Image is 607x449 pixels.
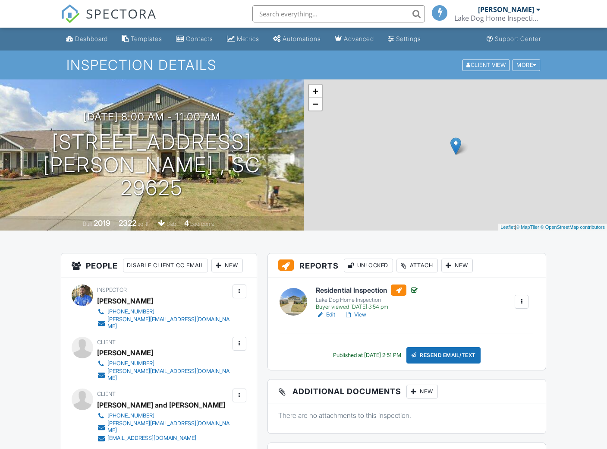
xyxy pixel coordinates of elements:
div: Templates [131,35,162,42]
a: [PERSON_NAME][EMAIL_ADDRESS][DOMAIN_NAME] [97,316,230,330]
div: New [406,385,438,398]
span: Client [97,391,116,397]
div: New [211,259,243,272]
a: Automations (Basic) [270,31,324,47]
a: © OpenStreetMap contributors [541,224,605,230]
a: Contacts [173,31,217,47]
a: [PHONE_NUMBER] [97,411,230,420]
a: [PERSON_NAME][EMAIL_ADDRESS][DOMAIN_NAME] [97,368,230,382]
h3: [DATE] 8:00 am - 11:00 am [83,111,220,123]
div: Published at [DATE] 2:51 PM [333,352,401,359]
h1: Inspection Details [66,57,541,73]
div: [PERSON_NAME] [478,5,534,14]
span: Built [83,221,92,227]
div: [PERSON_NAME][EMAIL_ADDRESS][DOMAIN_NAME] [107,316,230,330]
div: Unlocked [344,259,393,272]
div: [PHONE_NUMBER] [107,360,154,367]
a: [PHONE_NUMBER] [97,359,230,368]
div: [EMAIL_ADDRESS][DOMAIN_NAME] [107,435,196,442]
div: Support Center [495,35,541,42]
a: Metrics [223,31,263,47]
div: Automations [283,35,321,42]
div: [PERSON_NAME] and [PERSON_NAME] [97,398,225,411]
div: New [441,259,473,272]
div: [PERSON_NAME][EMAIL_ADDRESS][DOMAIN_NAME] [107,368,230,382]
div: Advanced [344,35,374,42]
span: slab [167,221,176,227]
a: Advanced [331,31,377,47]
a: SPECTORA [61,12,157,30]
a: [PHONE_NUMBER] [97,307,230,316]
h3: People [61,253,257,278]
div: Dashboard [75,35,108,42]
a: [EMAIL_ADDRESS][DOMAIN_NAME] [97,434,230,443]
span: sq. ft. [138,221,150,227]
div: [PERSON_NAME] [97,294,153,307]
span: Client [97,339,116,345]
div: Lake Dog Home Inspection [316,297,418,304]
span: SPECTORA [86,4,157,22]
img: The Best Home Inspection Software - Spectora [61,4,80,23]
div: Client View [462,59,510,71]
div: 4 [184,218,189,228]
div: Buyer viewed [DATE] 3:54 pm [316,304,418,310]
a: Residential Inspection Lake Dog Home Inspection Buyer viewed [DATE] 3:54 pm [316,285,418,310]
input: Search everything... [252,5,425,22]
h3: Reports [268,253,546,278]
h3: Additional Documents [268,379,546,404]
div: [PERSON_NAME][EMAIL_ADDRESS][DOMAIN_NAME] [107,420,230,434]
div: [PERSON_NAME] [97,346,153,359]
a: Settings [384,31,425,47]
p: There are no attachments to this inspection. [278,411,536,420]
span: Inspector [97,287,127,293]
a: Dashboard [63,31,111,47]
div: Resend Email/Text [406,347,481,364]
div: Attach [396,259,438,272]
a: Edit [316,310,335,319]
a: Zoom in [309,85,322,98]
h1: [STREET_ADDRESS] [PERSON_NAME] , Sc 29625 [14,131,290,199]
a: Support Center [483,31,544,47]
a: Client View [462,61,512,68]
div: Lake Dog Home Inspection [454,14,541,22]
a: View [344,310,366,319]
div: More [513,59,540,71]
h6: Residential Inspection [316,285,418,296]
div: Settings [396,35,421,42]
div: | [498,224,607,231]
div: [PHONE_NUMBER] [107,308,154,315]
div: 2019 [94,218,110,228]
div: Contacts [186,35,213,42]
div: 2322 [119,218,136,228]
a: Templates [118,31,166,47]
div: Disable Client CC Email [123,259,208,272]
span: bedrooms [190,221,214,227]
a: © MapTiler [516,224,539,230]
div: Metrics [237,35,259,42]
a: Leaflet [500,224,515,230]
a: Zoom out [309,98,322,111]
a: [PERSON_NAME][EMAIL_ADDRESS][DOMAIN_NAME] [97,420,230,434]
div: [PHONE_NUMBER] [107,412,154,419]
